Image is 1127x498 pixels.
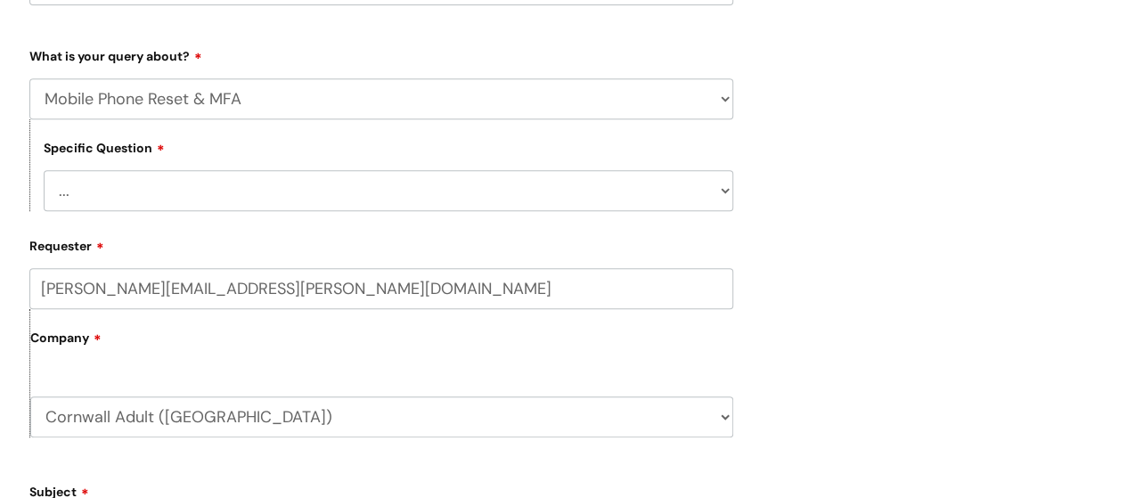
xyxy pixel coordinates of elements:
[44,138,165,156] label: Specific Question
[29,268,733,309] input: Email
[29,43,733,64] label: What is your query about?
[29,233,733,254] label: Requester
[30,324,733,364] label: Company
